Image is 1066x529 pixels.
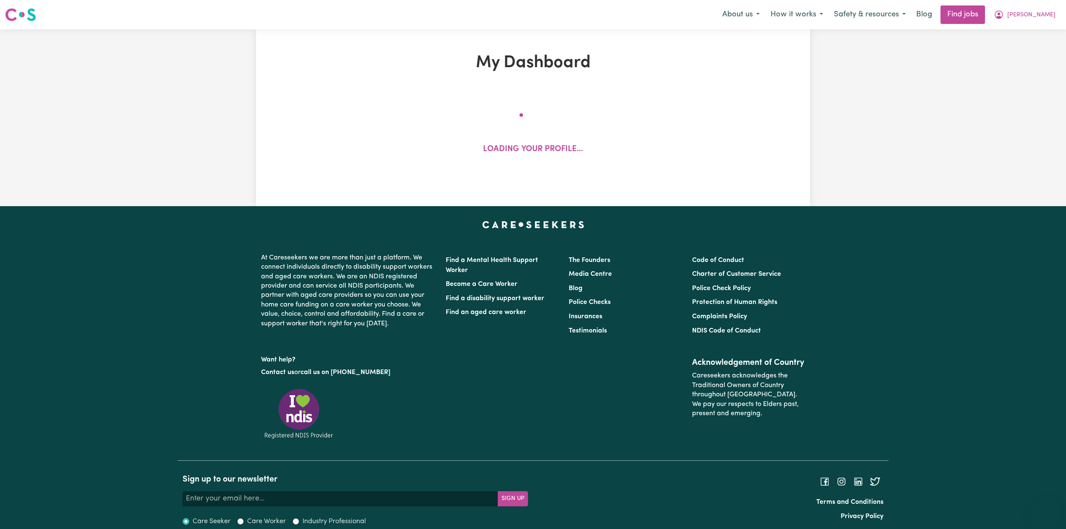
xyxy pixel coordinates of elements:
img: Registered NDIS provider [261,388,337,440]
h1: My Dashboard [353,53,713,73]
a: Find an aged care worker [446,309,526,316]
a: Contact us [261,369,294,376]
p: or [261,364,436,380]
button: About us [717,6,765,24]
iframe: Button to launch messaging window [1032,495,1059,522]
a: Find a disability support worker [446,295,544,302]
a: Careseekers home page [482,221,584,228]
p: Loading your profile... [483,144,583,156]
label: Industry Professional [303,516,366,526]
button: Safety & resources [828,6,911,24]
p: Careseekers acknowledges the Traditional Owners of Country throughout [GEOGRAPHIC_DATA]. We pay o... [692,368,805,422]
a: Find jobs [941,5,985,24]
a: Become a Care Worker [446,281,517,288]
a: Testimonials [569,327,607,334]
a: Blog [569,285,583,292]
a: Follow Careseekers on LinkedIn [853,478,863,485]
img: Careseekers logo [5,7,36,22]
a: Find a Mental Health Support Worker [446,257,538,274]
a: Terms and Conditions [816,499,883,505]
a: Complaints Policy [692,313,747,320]
a: Privacy Policy [841,513,883,520]
a: Follow Careseekers on Twitter [870,478,880,485]
p: At Careseekers we are more than just a platform. We connect individuals directly to disability su... [261,250,436,332]
a: Media Centre [569,271,612,278]
label: Care Seeker [193,516,230,526]
input: Enter your email here... [183,491,498,506]
button: How it works [765,6,828,24]
button: Subscribe [498,491,528,506]
span: [PERSON_NAME] [1007,10,1056,20]
label: Care Worker [247,516,286,526]
a: Protection of Human Rights [692,299,777,306]
a: Code of Conduct [692,257,744,264]
a: call us on [PHONE_NUMBER] [300,369,390,376]
a: Police Check Policy [692,285,751,292]
a: Careseekers logo [5,5,36,24]
a: NDIS Code of Conduct [692,327,761,334]
a: Follow Careseekers on Instagram [836,478,847,485]
a: Insurances [569,313,602,320]
a: Blog [911,5,937,24]
h2: Sign up to our newsletter [183,474,528,484]
a: Follow Careseekers on Facebook [820,478,830,485]
a: The Founders [569,257,610,264]
h2: Acknowledgement of Country [692,358,805,368]
a: Charter of Customer Service [692,271,781,278]
a: Police Checks [569,299,611,306]
p: Want help? [261,352,436,364]
button: My Account [988,6,1061,24]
